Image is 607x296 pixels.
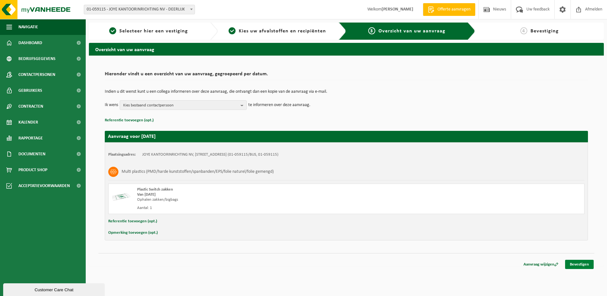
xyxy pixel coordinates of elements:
[92,27,205,35] a: 1Selecteer hier een vestiging
[18,162,47,178] span: Product Shop
[378,29,445,34] span: Overzicht van uw aanvraag
[137,197,372,202] div: Ophalen zakken/bigbags
[137,192,156,197] strong: Van [DATE]
[18,146,45,162] span: Documenten
[436,6,472,13] span: Offerte aanvragen
[109,27,116,34] span: 1
[120,100,247,110] button: Kies bestaand contactpersoon
[122,167,274,177] h3: Multi plastics (PMD/harde kunststoffen/spanbanden/EPS/folie naturel/folie gemengd)
[108,134,156,139] strong: Aanvraag voor [DATE]
[119,29,188,34] span: Selecteer hier een vestiging
[519,260,563,269] a: Aanvraag wijzigen
[18,114,38,130] span: Kalender
[137,187,173,192] span: Plastic Switch zakken
[423,3,475,16] a: Offerte aanvragen
[18,35,42,51] span: Dashboard
[105,71,588,80] h2: Hieronder vindt u een overzicht van uw aanvraag, gegroepeerd per datum.
[229,27,236,34] span: 2
[18,178,70,194] span: Acceptatievoorwaarden
[248,100,310,110] p: te informeren over deze aanvraag.
[565,260,594,269] a: Bevestigen
[84,5,195,14] span: 01-059115 - JOYE KANTOORINRICHTING NV - DEERLIJK
[18,19,38,35] span: Navigatie
[3,282,106,296] iframe: chat widget
[89,43,604,55] h2: Overzicht van uw aanvraag
[105,116,154,124] button: Referentie toevoegen (opt.)
[520,27,527,34] span: 4
[108,152,136,157] strong: Plaatsingsadres:
[368,27,375,34] span: 3
[108,229,158,237] button: Opmerking toevoegen (opt.)
[105,100,118,110] p: Ik wens
[18,83,42,98] span: Gebruikers
[18,130,43,146] span: Rapportage
[137,205,372,211] div: Aantal: 1
[108,217,157,225] button: Referentie toevoegen (opt.)
[123,101,238,110] span: Kies bestaand contactpersoon
[105,90,588,94] p: Indien u dit wenst kunt u een collega informeren over deze aanvraag, die ontvangt dan een kopie v...
[112,187,131,206] img: LP-SK-00500-LPE-16.png
[239,29,326,34] span: Kies uw afvalstoffen en recipiënten
[18,67,55,83] span: Contactpersonen
[18,98,43,114] span: Contracten
[221,27,334,35] a: 2Kies uw afvalstoffen en recipiënten
[18,51,56,67] span: Bedrijfsgegevens
[382,7,413,12] strong: [PERSON_NAME]
[530,29,559,34] span: Bevestiging
[142,152,278,157] td: JOYE KANTOORINRICHTING NV, [STREET_ADDRESS] (01-059115/BUS, 01-059115)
